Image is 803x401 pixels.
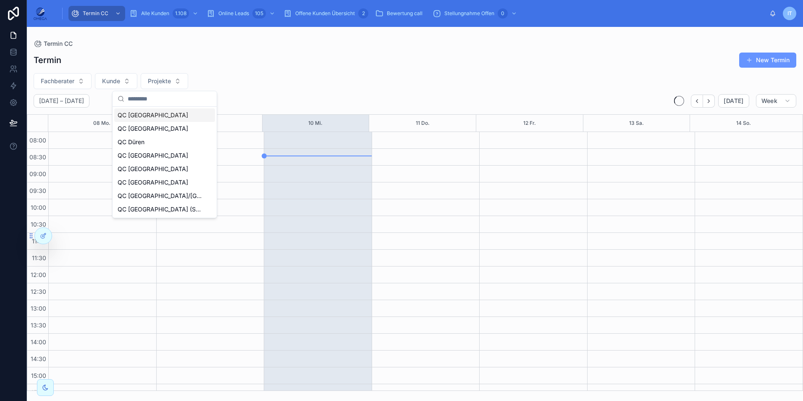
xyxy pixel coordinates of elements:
[739,53,796,68] button: New Termin
[27,137,48,144] span: 08:00
[54,4,769,23] div: scrollable content
[756,94,796,108] button: Week
[703,95,715,108] button: Next
[629,115,644,132] button: 13 Sa.
[95,73,137,89] button: Select Button
[787,10,792,17] span: IT
[113,107,217,218] div: Suggestions
[430,6,521,21] a: Stellungnahme Offen0
[724,97,743,105] span: [DATE]
[118,124,188,133] span: QC [GEOGRAPHIC_DATA]
[93,115,110,132] button: 08 Mo.
[204,6,279,21] a: Online Leads105
[29,322,48,329] span: 13:30
[27,153,48,161] span: 08:30
[27,170,48,177] span: 09:00
[308,115,323,132] button: 10 Mi.
[523,115,536,132] button: 12 Fr.
[252,8,266,18] div: 105
[141,73,188,89] button: Select Button
[118,151,188,160] span: QC [GEOGRAPHIC_DATA]
[27,187,48,194] span: 09:30
[34,54,61,66] h1: Termin
[44,40,73,48] span: Termin CC
[41,77,74,85] span: Fachberater
[29,221,48,228] span: 10:30
[373,6,428,21] a: Bewertung call
[718,94,749,108] button: [DATE]
[148,77,171,85] span: Projekte
[141,10,169,17] span: Alle Kunden
[29,355,48,362] span: 14:30
[30,237,48,245] span: 11:00
[691,95,703,108] button: Back
[83,10,108,17] span: Termin CC
[416,115,430,132] button: 11 Do.
[118,138,144,146] span: QC Düren
[68,6,125,21] a: Termin CC
[498,8,508,18] div: 0
[295,10,355,17] span: Offene Kunden Übersicht
[29,305,48,312] span: 13:00
[444,10,494,17] span: Stellungnahme Offen
[29,204,48,211] span: 10:00
[118,205,202,214] span: QC [GEOGRAPHIC_DATA] (Süd)
[34,7,47,20] img: App logo
[358,8,368,18] div: 2
[118,165,188,173] span: QC [GEOGRAPHIC_DATA]
[102,77,120,85] span: Kunde
[761,97,777,105] span: Week
[118,178,188,187] span: QC [GEOGRAPHIC_DATA]
[127,6,202,21] a: Alle Kunden1.108
[30,254,48,261] span: 11:30
[173,8,189,18] div: 1.108
[118,111,188,119] span: QC [GEOGRAPHIC_DATA]
[736,115,751,132] button: 14 So.
[29,372,48,379] span: 15:00
[387,10,422,17] span: Bewertung call
[118,192,202,200] span: QC [GEOGRAPHIC_DATA]/[GEOGRAPHIC_DATA]
[281,6,371,21] a: Offene Kunden Übersicht2
[34,73,92,89] button: Select Button
[34,40,73,48] a: Termin CC
[29,288,48,295] span: 12:30
[29,271,48,278] span: 12:00
[29,389,48,396] span: 15:30
[218,10,249,17] span: Online Leads
[29,338,48,346] span: 14:00
[39,97,84,105] h2: [DATE] – [DATE]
